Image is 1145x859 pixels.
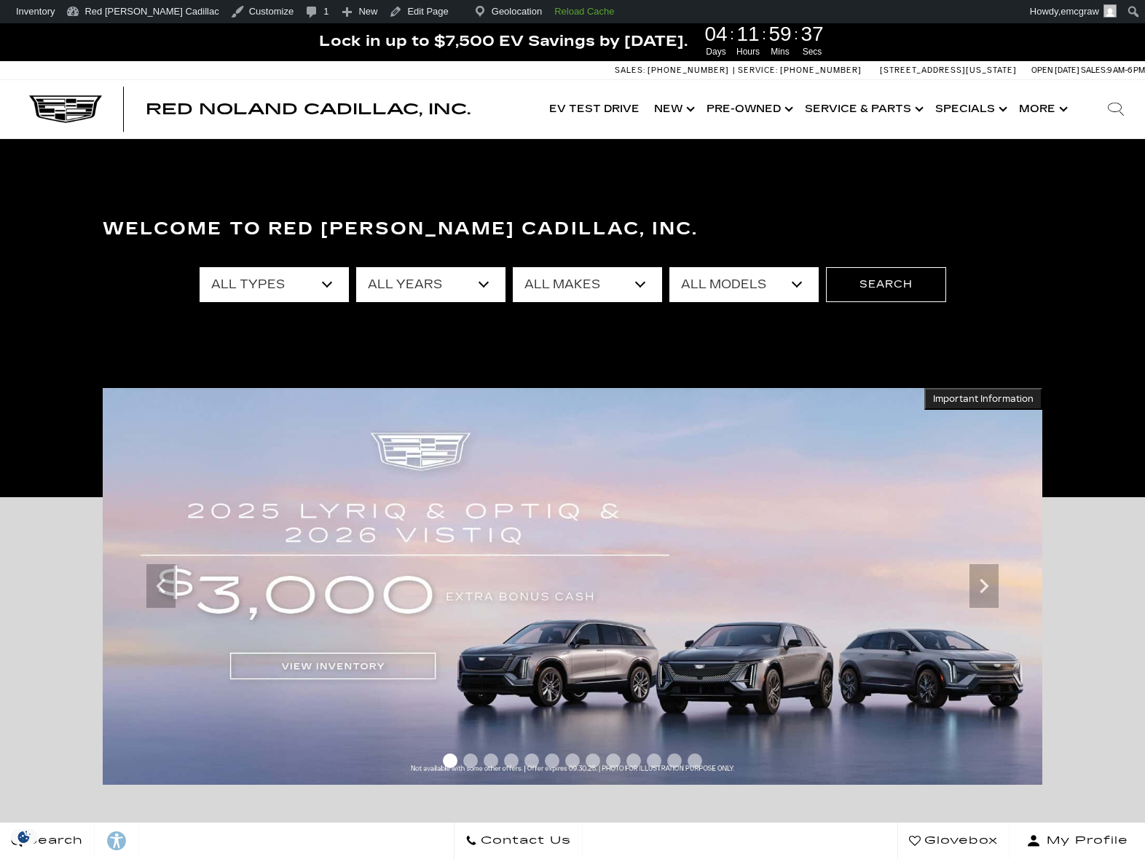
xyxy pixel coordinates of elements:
span: : [730,23,734,45]
span: 11 [734,24,762,44]
h3: Welcome to Red [PERSON_NAME] Cadillac, Inc. [103,215,1042,244]
button: Open user profile menu [1010,823,1145,859]
a: Pre-Owned [699,80,798,138]
span: Service: [738,66,778,75]
button: Search [826,267,946,302]
span: Sales: [1081,66,1107,75]
span: My Profile [1041,831,1128,851]
span: Hours [734,45,762,58]
span: Secs [798,45,826,58]
span: Glovebox [921,831,998,851]
a: Service & Parts [798,80,928,138]
span: 59 [766,24,794,44]
span: Contact Us [477,831,571,851]
span: Go to slide 5 [524,753,539,768]
div: Next [969,564,999,608]
select: Filter by model [669,267,819,302]
span: : [762,23,766,45]
span: Go to slide 7 [565,753,580,768]
select: Filter by make [513,267,662,302]
span: emcgraw [1061,6,1099,17]
a: Contact Us [454,823,583,859]
span: 04 [702,24,730,44]
a: EV Test Drive [542,80,647,138]
a: Sales: [PHONE_NUMBER] [615,66,733,74]
span: Search [23,831,83,851]
span: Go to slide 2 [463,753,478,768]
a: New [647,80,699,138]
button: Important Information [924,388,1042,410]
img: Cadillac Dark Logo with Cadillac White Text [29,95,102,123]
select: Filter by type [200,267,349,302]
span: [PHONE_NUMBER] [648,66,729,75]
span: Go to slide 1 [443,753,457,768]
span: Go to slide 4 [504,753,519,768]
a: Close [1120,28,1138,45]
span: Go to slide 9 [606,753,621,768]
strong: Reload Cache [554,6,614,17]
img: Opt-Out Icon [7,829,41,844]
span: 9 AM-6 PM [1107,66,1145,75]
button: More [1012,80,1072,138]
span: Go to slide 10 [626,753,641,768]
span: Lock in up to $7,500 EV Savings by [DATE]. [319,31,688,50]
span: Go to slide 6 [545,753,559,768]
span: : [794,23,798,45]
span: Open [DATE] [1031,66,1079,75]
span: Go to slide 12 [667,753,682,768]
a: Specials [928,80,1012,138]
span: Go to slide 11 [647,753,661,768]
span: [PHONE_NUMBER] [780,66,862,75]
span: Sales: [615,66,645,75]
a: Service: [PHONE_NUMBER] [733,66,865,74]
a: Glovebox [897,823,1010,859]
span: Go to slide 8 [586,753,600,768]
span: 37 [798,24,826,44]
span: Important Information [933,393,1034,405]
select: Filter by year [356,267,505,302]
span: Go to slide 3 [484,753,498,768]
a: Red Noland Cadillac, Inc. [146,102,471,116]
span: Days [702,45,730,58]
section: Click to Open Cookie Consent Modal [7,829,41,844]
img: 2509-September-FOM-2025-cta-bonus-cash [103,388,1042,785]
div: Previous [146,564,176,608]
span: Mins [766,45,794,58]
span: Red Noland Cadillac, Inc. [146,100,471,118]
a: [STREET_ADDRESS][US_STATE] [880,66,1017,75]
span: Go to slide 13 [688,753,702,768]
